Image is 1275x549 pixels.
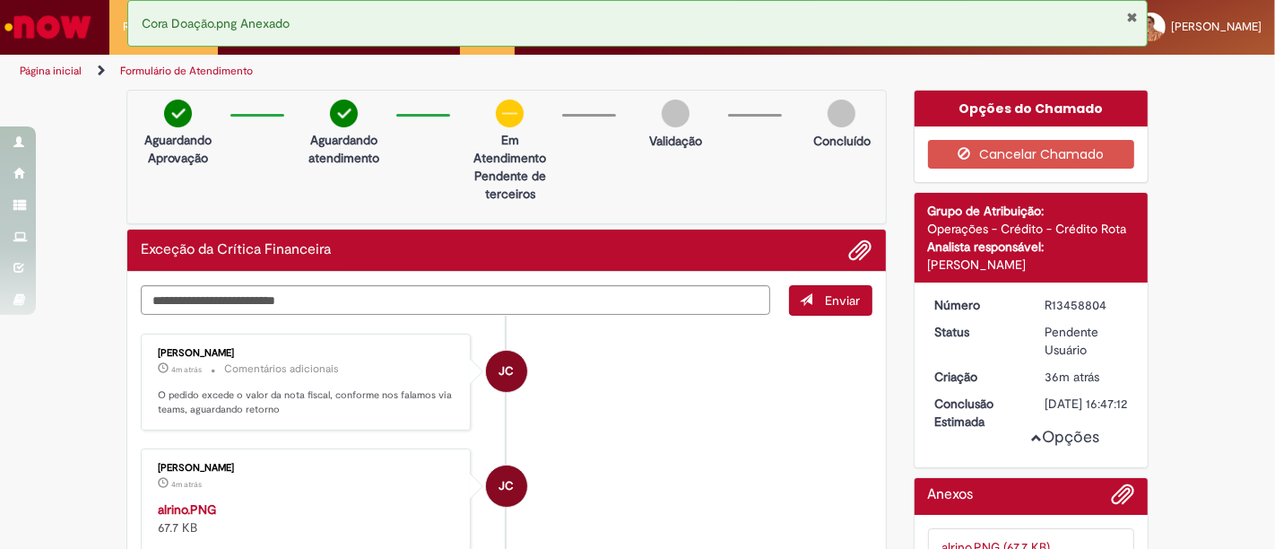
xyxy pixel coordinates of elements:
p: Aguardando Aprovação [134,131,221,167]
dt: Status [922,323,1032,341]
dt: Criação [922,368,1032,386]
a: Página inicial [20,64,82,78]
img: circle-minus.png [496,100,524,127]
p: O pedido excede o valor da nota fiscal, conforme nos falamos via teams, aguardando retorno [158,388,456,416]
p: Aguardando atendimento [300,131,387,167]
span: JC [499,350,514,393]
h2: Anexos [928,487,974,503]
span: Requisições [123,18,186,36]
p: Pendente de terceiros [466,167,553,203]
ul: Trilhas de página [13,55,837,88]
button: Cancelar Chamado [928,140,1135,169]
div: Operações - Crédito - Crédito Rota [928,220,1135,238]
div: Jonas Correia [486,351,527,392]
div: [PERSON_NAME] [158,348,456,359]
time: 28/08/2025 16:15:44 [171,479,202,490]
a: alrino.PNG [158,501,216,518]
p: Em Atendimento [466,131,553,167]
div: Pendente Usuário [1045,323,1128,359]
dt: Número [922,296,1032,314]
span: 36m atrás [1045,369,1099,385]
span: 4m atrás [171,364,202,375]
span: JC [499,465,514,508]
a: Formulário de Atendimento [120,64,253,78]
button: Fechar Notificação [1126,10,1138,24]
div: [PERSON_NAME] [928,256,1135,274]
div: Grupo de Atribuição: [928,202,1135,220]
img: check-circle-green.png [330,100,358,127]
img: img-circle-grey.png [662,100,690,127]
span: Cora Doação.png Anexado [142,15,290,31]
div: [PERSON_NAME] [158,463,456,474]
button: Adicionar anexos [849,239,872,262]
div: R13458804 [1045,296,1128,314]
div: 67.7 KB [158,501,456,536]
div: Opções do Chamado [915,91,1149,126]
div: Analista responsável: [928,238,1135,256]
p: Validação [649,132,702,150]
span: 4m atrás [171,479,202,490]
textarea: Digite sua mensagem aqui... [141,285,770,315]
time: 28/08/2025 16:15:46 [171,364,202,375]
img: check-circle-green.png [164,100,192,127]
img: ServiceNow [2,9,94,45]
p: Concluído [813,132,871,150]
div: [DATE] 16:47:12 [1045,395,1128,413]
span: Enviar [826,292,861,309]
div: 28/08/2025 15:43:48 [1045,368,1128,386]
dt: Conclusão Estimada [922,395,1032,431]
button: Enviar [789,285,872,316]
small: Comentários adicionais [224,362,339,377]
div: Jonas Correia [486,466,527,507]
time: 28/08/2025 15:43:48 [1045,369,1099,385]
h2: Exceção da Crítica Financeira Histórico de tíquete [141,242,331,258]
button: Adicionar anexos [1111,483,1134,515]
img: img-circle-grey.png [828,100,855,127]
span: [PERSON_NAME] [1171,19,1262,34]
